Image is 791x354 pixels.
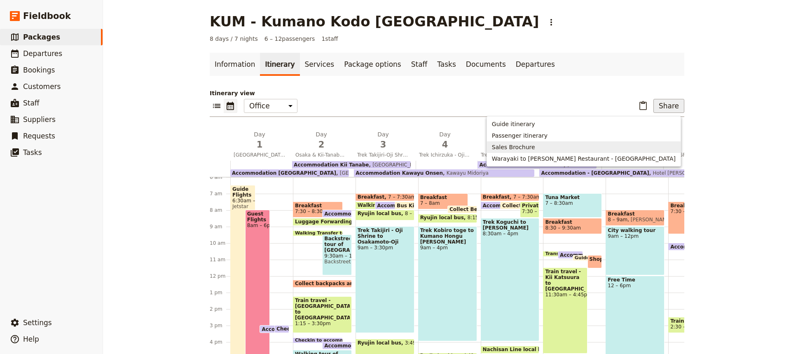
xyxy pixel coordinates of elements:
div: 7 am [210,190,230,197]
span: Fieldbook [23,10,71,22]
span: Accommodation Kii Tanabe [324,343,403,348]
div: Train Travel2:30 – 3:30pm [668,317,727,333]
div: Train travel - [GEOGRAPHIC_DATA] to [GEOGRAPHIC_DATA]1:15 – 3:30pm [293,296,352,333]
div: Trek Takijiri - Oji Shrine to Osakamoto-Oji9am – 3:30pm [356,226,414,333]
button: Day4Trek Ichirzuka - Oji to Kumano Hongu [PERSON_NAME] [416,130,477,161]
div: Ryujin local bus8:15 – 8:50am [418,214,477,223]
div: Transfer to [GEOGRAPHIC_DATA] [543,251,568,257]
span: 11:30am – 4:45pm [545,292,585,298]
span: Accommodation [GEOGRAPHIC_DATA] [262,326,370,332]
div: Breakfast8:30 – 9:30am [543,218,602,234]
div: Walking Transfer to bus station [356,202,389,209]
h2: Day [357,130,409,151]
div: Accommodation Kawayu Onsen [481,202,514,209]
span: Trek Ichirzuka - Oji to Kumano Hongu [PERSON_NAME] [416,152,474,158]
button: Actions [544,15,558,29]
span: 3:49 – 4:48pm [405,340,441,353]
a: Departures [511,53,560,76]
div: Guide to purchase tickets to [GEOGRAPHIC_DATA] [573,255,598,261]
span: Osaka & Kii-Tanabe Coastal Amble [292,152,351,158]
h2: Day [295,130,347,151]
a: Itinerary [260,53,300,76]
div: Breakfast7 – 8am [418,193,468,209]
button: Calendar view [224,99,237,113]
div: Luggage Forwarding [293,218,352,226]
div: 2 pm [210,306,230,312]
div: Trek Koguchi to [PERSON_NAME]8:30am – 4pm [481,218,540,341]
span: Luggage Forwarding [295,219,356,225]
span: Private taxi transfer [522,203,538,209]
span: Accommodation [GEOGRAPHIC_DATA] [232,170,336,176]
span: Collect Bento box [502,203,555,208]
span: Kawayu Midoriya [443,170,489,176]
span: Sales Brochure [492,143,535,151]
span: 1 staff [321,35,338,43]
span: Departures [23,49,62,58]
span: 7 – 8:30am [545,200,600,206]
span: Bus Kitty [397,203,426,208]
button: Share [653,99,684,113]
span: 8 days / 7 nights [210,35,258,43]
button: Paste itinerary item [636,99,650,113]
span: Trek Koguchi to [PERSON_NAME] [483,219,538,231]
span: Passenger itinerary [492,131,548,140]
div: 3 pm [210,322,230,329]
span: 3 [357,138,409,151]
button: Day1[GEOGRAPHIC_DATA] [230,130,292,161]
span: Warayaki to [PERSON_NAME] Restaurant - [GEOGRAPHIC_DATA] [492,155,676,163]
span: [PERSON_NAME] Cafe [627,217,684,223]
span: Suppliers [23,115,56,124]
span: Walking Transfer to Tour meet point [295,231,391,236]
div: Accommodation Kawayu OnsenKawayu Midoriya [354,169,534,177]
span: Ryujin local bus [358,340,405,346]
span: Checkin to accommodation [295,338,367,343]
div: Accommodation Kii Tanabe [322,342,351,349]
div: Accommodation [GEOGRAPHIC_DATA] [260,325,285,333]
h2: Day [234,130,286,151]
span: Breakfast [295,203,341,209]
span: 7:30 – 9:30am [670,209,725,214]
div: 12 pm [210,273,230,279]
span: [GEOGRAPHIC_DATA] [336,170,392,176]
span: Backstreet Tours [324,259,349,265]
span: 12 – 6pm [608,283,662,288]
span: 9am – 4pm [420,245,475,251]
span: 2 [295,138,347,151]
span: Help [23,335,39,343]
span: Tuna Market [545,195,600,200]
span: 7:30 – 8:30am [522,209,558,214]
div: Checkin to accommodation [293,338,343,343]
span: 8:30am – 4pm [483,231,538,237]
a: Services [300,53,339,76]
span: Trek Takijiri - Oji Shrine to Osakamoto-Oji [358,227,412,245]
div: Bus Kitty [395,202,414,209]
div: Accommodation Kii Tanabe [375,202,408,209]
div: Accommodation [GEOGRAPHIC_DATA][GEOGRAPHIC_DATA] [230,169,349,177]
div: Shop for lunch and snacks [587,255,602,268]
span: Collect Bento box lunches [449,206,525,212]
span: Accommodation Kii Tanabe [294,162,369,168]
button: List view [210,99,224,113]
span: Train travel - [GEOGRAPHIC_DATA] to [GEOGRAPHIC_DATA] [295,298,350,321]
div: Walking Transfer to Tour meet point [293,230,343,236]
span: Requests [23,132,55,140]
span: Ryujin local bus [358,211,405,216]
div: Collect backpacks and transfer to station [293,280,352,288]
span: Walking Transfer to bus station [358,202,449,208]
div: Accommodation - [GEOGRAPHIC_DATA]Hotel [PERSON_NAME] [539,169,720,177]
a: Information [210,53,260,76]
div: Breakfast7 – 7:30am [356,193,414,201]
span: Accommodation Kawayu Onsen [483,203,574,208]
h2: Day [419,130,471,151]
span: 6 – 12 passengers [264,35,315,43]
div: Ryujin local bus8 – 8:40am [356,210,414,220]
span: 9:30am – 12pm [324,253,349,259]
h1: KUM - Kumano Kodo [GEOGRAPHIC_DATA] [210,13,539,30]
span: Breakfast [358,194,388,200]
button: Sales Brochure [487,141,681,153]
span: 7 – 8am [420,200,440,206]
span: 8 – 8:40am [405,211,433,219]
div: 11 am [210,256,230,263]
span: Backstreet tour of [GEOGRAPHIC_DATA] [324,236,349,253]
button: Guide itinerary [487,118,681,130]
